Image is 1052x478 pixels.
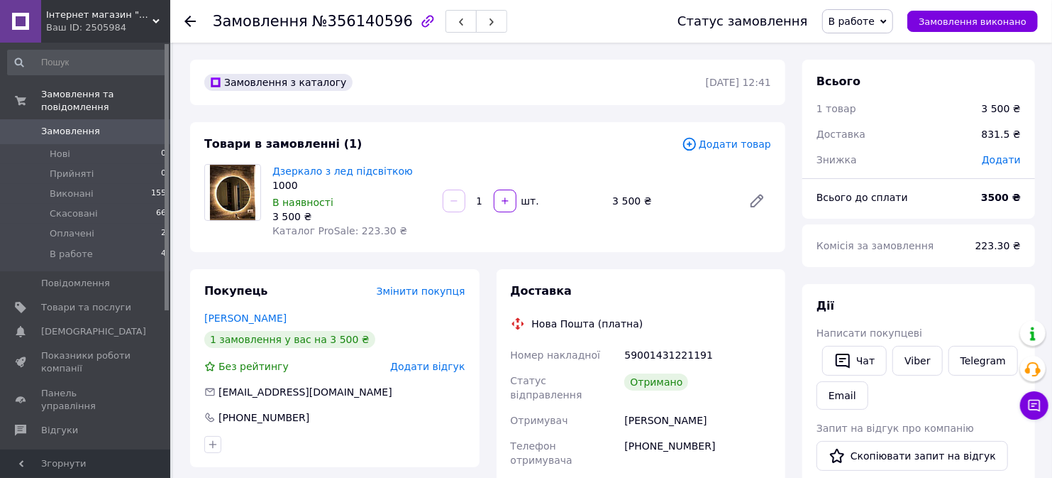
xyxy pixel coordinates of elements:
[161,248,166,261] span: 4
[919,16,1026,27] span: Замовлення виконано
[46,21,170,34] div: Ваш ID: 2505984
[981,192,1021,203] b: 3500 ₴
[272,225,407,237] span: Каталог ProSale: 223.30 ₴
[50,207,98,220] span: Скасовані
[41,349,131,375] span: Показники роботи компанії
[511,349,601,361] span: Номер накладної
[816,423,974,434] span: Запит на відгук про компанію
[511,375,582,401] span: Статус відправлення
[677,14,808,28] div: Статус замовлення
[41,277,110,290] span: Повідомлення
[816,441,1008,471] button: Скопіювати запит на відгук
[204,284,268,298] span: Покупець
[511,415,568,426] span: Отримувач
[621,408,774,433] div: [PERSON_NAME]
[892,346,942,376] a: Viber
[390,361,465,372] span: Додати відгук
[907,11,1038,32] button: Замовлення виконано
[816,240,934,251] span: Комісія за замовлення
[41,387,131,413] span: Панель управління
[41,88,170,114] span: Замовлення та повідомлення
[41,448,79,461] span: Покупці
[161,148,166,161] span: 0
[272,178,431,192] div: 1000
[41,424,78,437] span: Відгуки
[41,301,131,314] span: Товари та послуги
[272,197,333,208] span: В наявності
[156,207,166,220] span: 66
[816,154,857,165] span: Знижка
[682,136,771,152] span: Додати товар
[816,75,860,88] span: Всього
[218,386,392,398] span: [EMAIL_ADDRESS][DOMAIN_NAME]
[973,119,1029,150] div: 831.5 ₴
[621,433,774,473] div: [PHONE_NUMBER]
[7,50,167,75] input: Пошук
[511,284,572,298] span: Доставка
[816,327,922,339] span: Написати покупцеві
[204,137,362,151] span: Товари в замовленні (1)
[528,317,647,331] div: Нова Пошта (платна)
[511,440,572,466] span: Телефон отримувача
[982,102,1021,116] div: 3 500 ₴
[816,192,908,203] span: Всього до сплати
[204,331,375,348] div: 1 замовлення у вас на 3 500 ₴
[377,286,465,297] span: Змінити покупця
[50,148,70,161] span: Нові
[621,342,774,368] div: 59001431221191
[217,411,311,425] div: [PHONE_NUMBER]
[210,165,255,220] img: Дзеркало з лед підсвіткою
[50,227,94,240] span: Оплачені
[312,13,413,30] span: №356140596
[218,361,289,372] span: Без рейтингу
[204,313,287,324] a: [PERSON_NAME]
[816,381,868,410] button: Email
[982,154,1021,165] span: Додати
[161,227,166,240] span: 2
[624,374,688,391] div: Отримано
[161,168,166,180] span: 0
[50,168,94,180] span: Прийняті
[816,103,856,114] span: 1 товар
[518,194,541,208] div: шт.
[46,9,153,21] span: Інтернет магазин "Art-Led"
[41,125,100,138] span: Замовлення
[204,74,353,91] div: Замовлення з каталогу
[272,210,431,224] div: 3 500 ₴
[706,77,771,88] time: [DATE] 12:41
[607,191,737,211] div: 3 500 ₴
[151,188,166,200] span: 155
[975,240,1021,251] span: 223.30 ₴
[50,248,93,261] span: В работе
[184,14,196,28] div: Повернутися назад
[829,16,875,27] span: В работе
[272,165,413,177] a: Дзеркало з лед підсвіткою
[41,325,146,338] span: [DEMOGRAPHIC_DATA]
[816,129,865,140] span: Доставка
[743,187,771,215] a: Редагувати
[948,346,1018,376] a: Telegram
[1020,391,1048,420] button: Чат з покупцем
[816,299,834,313] span: Дії
[822,346,887,376] button: Чат
[213,13,308,30] span: Замовлення
[50,188,94,200] span: Виконані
